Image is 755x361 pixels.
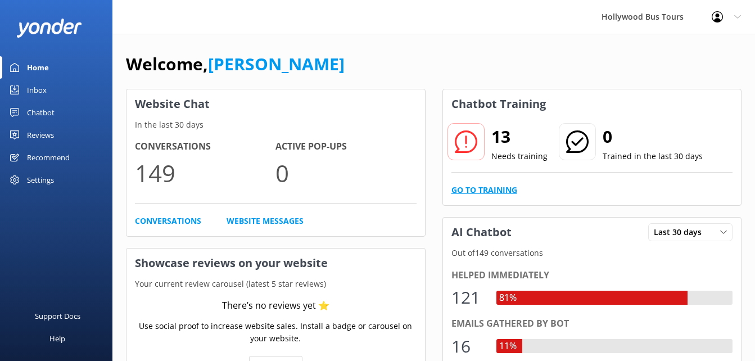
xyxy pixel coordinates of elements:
div: 11% [496,339,519,354]
div: There’s no reviews yet ⭐ [222,299,329,313]
h3: Chatbot Training [443,89,554,119]
p: Use social proof to increase website sales. Install a badge or carousel on your website. [135,320,417,345]
img: yonder-white-logo.png [17,19,82,37]
p: Your current review carousel (latest 5 star reviews) [126,278,425,290]
div: 81% [496,291,519,305]
h3: Showcase reviews on your website [126,249,425,278]
p: Needs training [491,150,548,163]
div: Helped immediately [451,268,733,283]
div: Home [27,56,49,79]
p: Out of 149 conversations [443,247,742,259]
p: Trained in the last 30 days [603,150,703,163]
p: In the last 30 days [126,119,425,131]
h4: Active Pop-ups [275,139,416,154]
div: Recommend [27,146,70,169]
h1: Welcome, [126,51,345,78]
a: Go to Training [451,184,517,196]
h4: Conversations [135,139,275,154]
p: 0 [275,154,416,192]
div: Help [49,327,65,350]
p: 149 [135,154,275,192]
div: Settings [27,169,54,191]
h2: 0 [603,123,703,150]
h2: 13 [491,123,548,150]
div: Emails gathered by bot [451,317,733,331]
div: Support Docs [35,305,80,327]
div: 121 [451,284,485,311]
span: Last 30 days [654,226,708,238]
h3: AI Chatbot [443,218,520,247]
a: [PERSON_NAME] [208,52,345,75]
a: Website Messages [227,215,304,227]
div: Reviews [27,124,54,146]
div: 16 [451,333,485,360]
h3: Website Chat [126,89,425,119]
div: Chatbot [27,101,55,124]
a: Conversations [135,215,201,227]
div: Inbox [27,79,47,101]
